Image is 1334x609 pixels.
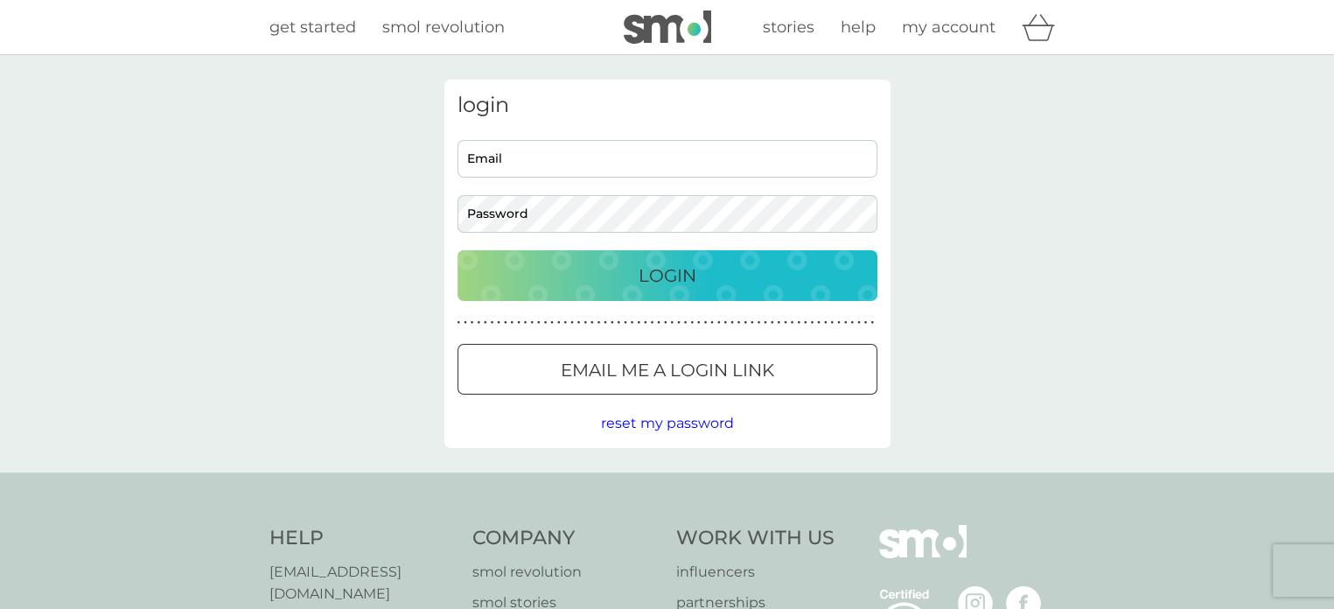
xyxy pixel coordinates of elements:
p: ● [631,318,634,327]
p: ● [657,318,660,327]
p: ● [784,318,787,327]
p: ● [724,318,728,327]
p: ● [844,318,848,327]
p: ● [778,318,781,327]
p: ● [817,318,821,327]
p: Email me a login link [561,356,774,384]
p: ● [471,318,474,327]
p: ● [704,318,708,327]
p: ● [504,318,507,327]
p: ● [870,318,874,327]
a: smol revolution [472,561,659,584]
p: ● [611,318,614,327]
p: ● [717,318,721,327]
p: ● [664,318,667,327]
p: ● [597,318,601,327]
p: ● [811,318,814,327]
p: ● [457,318,461,327]
p: ● [677,318,681,327]
p: ● [604,318,607,327]
span: get started [269,17,356,37]
p: ● [524,318,527,327]
p: ● [758,318,761,327]
img: smol [624,10,711,44]
p: Login [639,262,696,290]
span: smol revolution [382,17,505,37]
p: ● [737,318,741,327]
p: ● [864,318,868,327]
p: ● [857,318,861,327]
p: ● [590,318,594,327]
p: ● [797,318,800,327]
p: ● [583,318,587,327]
a: my account [902,15,995,40]
p: ● [824,318,828,327]
p: ● [497,318,500,327]
h3: login [457,93,877,118]
p: ● [764,318,767,327]
p: ● [710,318,714,327]
p: ● [744,318,747,327]
span: my account [902,17,995,37]
p: ● [537,318,541,327]
p: ● [517,318,520,327]
p: ● [491,318,494,327]
button: reset my password [601,412,734,435]
button: Login [457,250,877,301]
p: ● [831,318,835,327]
p: ● [690,318,694,327]
p: ● [730,318,734,327]
h4: Help [269,525,456,552]
p: ● [618,318,621,327]
a: get started [269,15,356,40]
p: ● [791,318,794,327]
p: ● [544,318,548,327]
p: ● [550,318,554,327]
p: ● [530,318,534,327]
span: reset my password [601,415,734,431]
p: ● [464,318,467,327]
p: ● [637,318,640,327]
h4: Work With Us [676,525,835,552]
p: ● [570,318,574,327]
p: ● [850,318,854,327]
p: ● [577,318,581,327]
p: ● [684,318,688,327]
p: ● [644,318,647,327]
a: help [841,15,876,40]
span: help [841,17,876,37]
p: ● [804,318,807,327]
p: ● [697,318,701,327]
a: stories [763,15,814,40]
h4: Company [472,525,659,552]
p: ● [751,318,754,327]
a: influencers [676,561,835,584]
img: smol [879,525,967,584]
p: ● [771,318,774,327]
p: ● [511,318,514,327]
p: ● [671,318,674,327]
a: smol revolution [382,15,505,40]
p: ● [564,318,568,327]
p: ● [557,318,561,327]
div: basket [1022,10,1065,45]
p: ● [484,318,487,327]
p: ● [837,318,841,327]
p: ● [624,318,627,327]
p: ● [477,318,480,327]
span: stories [763,17,814,37]
button: Email me a login link [457,344,877,395]
p: ● [651,318,654,327]
a: [EMAIL_ADDRESS][DOMAIN_NAME] [269,561,456,605]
